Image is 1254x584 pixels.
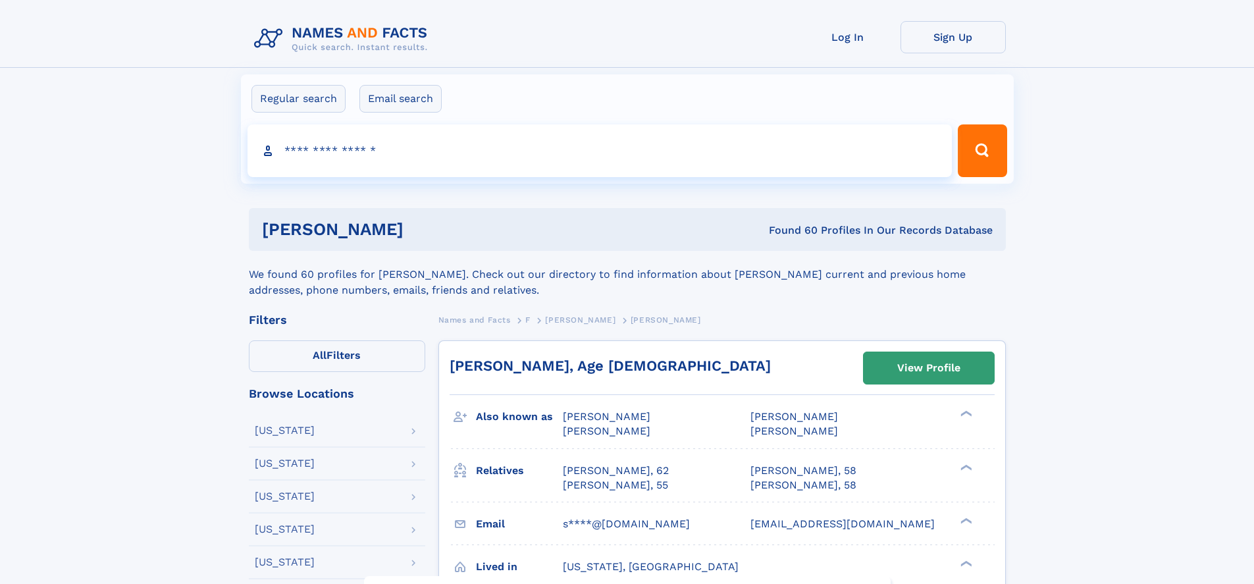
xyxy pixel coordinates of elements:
[359,85,442,113] label: Email search
[255,491,315,502] div: [US_STATE]
[563,464,669,478] a: [PERSON_NAME], 62
[957,463,973,471] div: ❯
[249,388,425,400] div: Browse Locations
[438,311,511,328] a: Names and Facts
[957,559,973,568] div: ❯
[563,425,650,437] span: [PERSON_NAME]
[958,124,1006,177] button: Search Button
[545,311,615,328] a: [PERSON_NAME]
[864,352,994,384] a: View Profile
[249,21,438,57] img: Logo Names and Facts
[750,478,856,492] a: [PERSON_NAME], 58
[476,556,563,578] h3: Lived in
[249,314,425,326] div: Filters
[897,353,960,383] div: View Profile
[750,410,838,423] span: [PERSON_NAME]
[476,513,563,535] h3: Email
[476,460,563,482] h3: Relatives
[586,223,993,238] div: Found 60 Profiles In Our Records Database
[750,464,856,478] a: [PERSON_NAME], 58
[563,560,739,573] span: [US_STATE], [GEOGRAPHIC_DATA]
[476,406,563,428] h3: Also known as
[262,221,587,238] h1: [PERSON_NAME]
[255,425,315,436] div: [US_STATE]
[545,315,615,325] span: [PERSON_NAME]
[750,425,838,437] span: [PERSON_NAME]
[795,21,901,53] a: Log In
[957,410,973,418] div: ❯
[750,518,935,530] span: [EMAIL_ADDRESS][DOMAIN_NAME]
[631,315,701,325] span: [PERSON_NAME]
[313,349,327,361] span: All
[525,311,531,328] a: F
[525,315,531,325] span: F
[255,557,315,568] div: [US_STATE]
[255,458,315,469] div: [US_STATE]
[563,478,668,492] a: [PERSON_NAME], 55
[901,21,1006,53] a: Sign Up
[450,358,771,374] a: [PERSON_NAME], Age [DEMOGRAPHIC_DATA]
[251,85,346,113] label: Regular search
[249,251,1006,298] div: We found 60 profiles for [PERSON_NAME]. Check out our directory to find information about [PERSON...
[249,340,425,372] label: Filters
[957,516,973,525] div: ❯
[255,524,315,535] div: [US_STATE]
[248,124,953,177] input: search input
[563,410,650,423] span: [PERSON_NAME]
